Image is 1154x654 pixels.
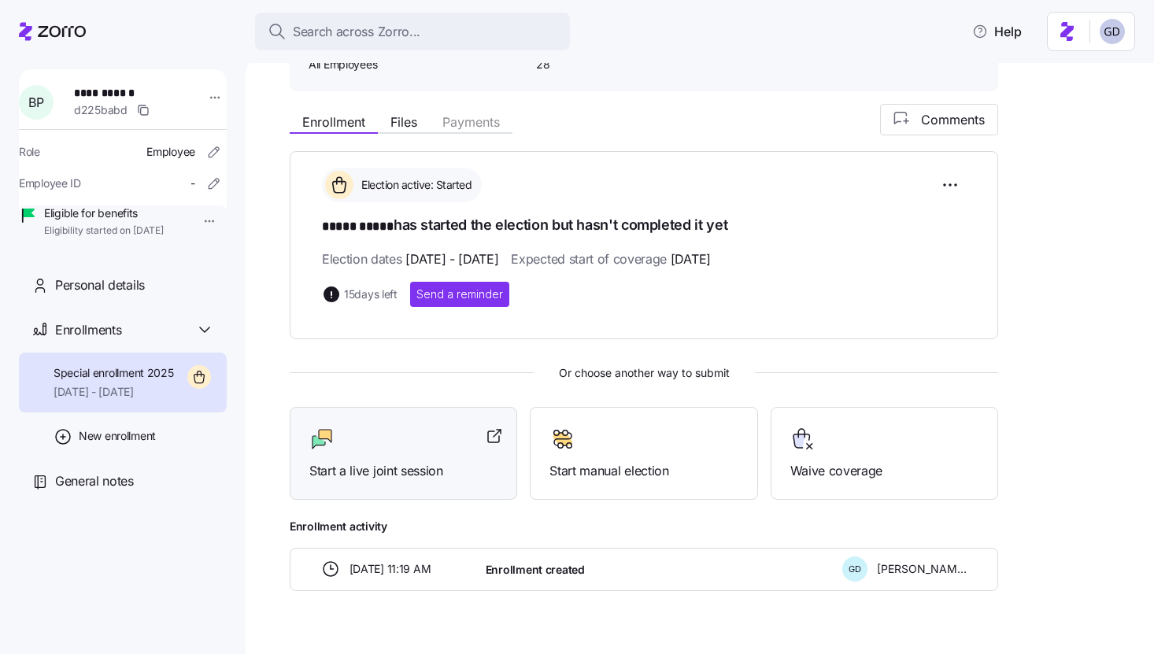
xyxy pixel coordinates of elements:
[190,176,195,191] span: -
[290,519,998,534] span: Enrollment activity
[302,116,365,128] span: Enrollment
[79,428,156,444] span: New enrollment
[790,461,978,481] span: Waive coverage
[486,562,585,578] span: Enrollment created
[54,384,174,400] span: [DATE] - [DATE]
[146,144,195,160] span: Employee
[290,364,998,382] span: Or choose another way to submit
[55,320,121,340] span: Enrollments
[880,104,998,135] button: Comments
[28,96,43,109] span: B P
[405,249,498,269] span: [DATE] - [DATE]
[350,561,431,577] span: [DATE] 11:19 AM
[322,249,498,269] span: Election dates
[511,249,710,269] span: Expected start of coverage
[255,13,570,50] button: Search across Zorro...
[309,57,523,72] span: All Employees
[921,110,985,129] span: Comments
[416,286,503,302] span: Send a reminder
[849,565,861,574] span: G D
[442,116,500,128] span: Payments
[972,22,1022,41] span: Help
[1100,19,1125,44] img: 68a7f73c8a3f673b81c40441e24bb121
[55,275,145,295] span: Personal details
[19,176,81,191] span: Employee ID
[44,205,164,221] span: Eligible for benefits
[309,461,497,481] span: Start a live joint session
[44,224,164,238] span: Eligibility started on [DATE]
[54,365,174,381] span: Special enrollment 2025
[19,144,40,160] span: Role
[390,116,417,128] span: Files
[410,282,509,307] button: Send a reminder
[74,102,128,118] span: d225babd
[536,57,694,72] span: 28
[549,461,738,481] span: Start manual election
[357,177,472,193] span: Election active: Started
[344,286,398,302] span: 15 days left
[293,22,420,42] span: Search across Zorro...
[55,471,134,491] span: General notes
[877,561,967,577] span: [PERSON_NAME]
[960,16,1034,47] button: Help
[322,215,966,237] h1: has started the election but hasn't completed it yet
[671,249,711,269] span: [DATE]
